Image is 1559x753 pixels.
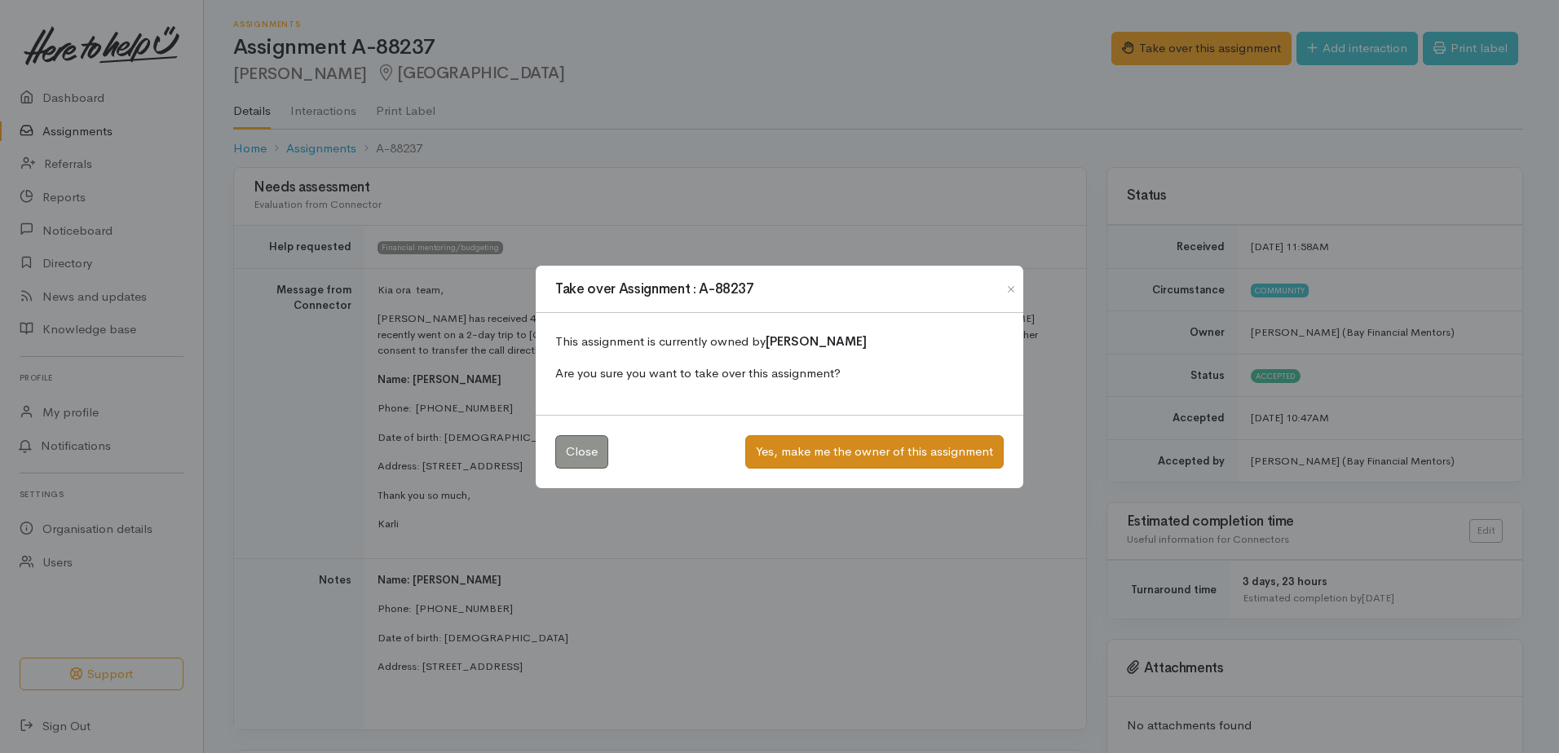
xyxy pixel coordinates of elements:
p: This assignment is currently owned by [555,332,1004,351]
button: Close [555,435,608,469]
h1: Take over Assignment : A-88237 [555,279,754,300]
button: Close [998,280,1024,299]
p: Are you sure you want to take over this assignment? [555,364,1004,383]
button: Yes, make me the owner of this assignment [745,435,1004,469]
b: [PERSON_NAME] [766,333,867,349]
